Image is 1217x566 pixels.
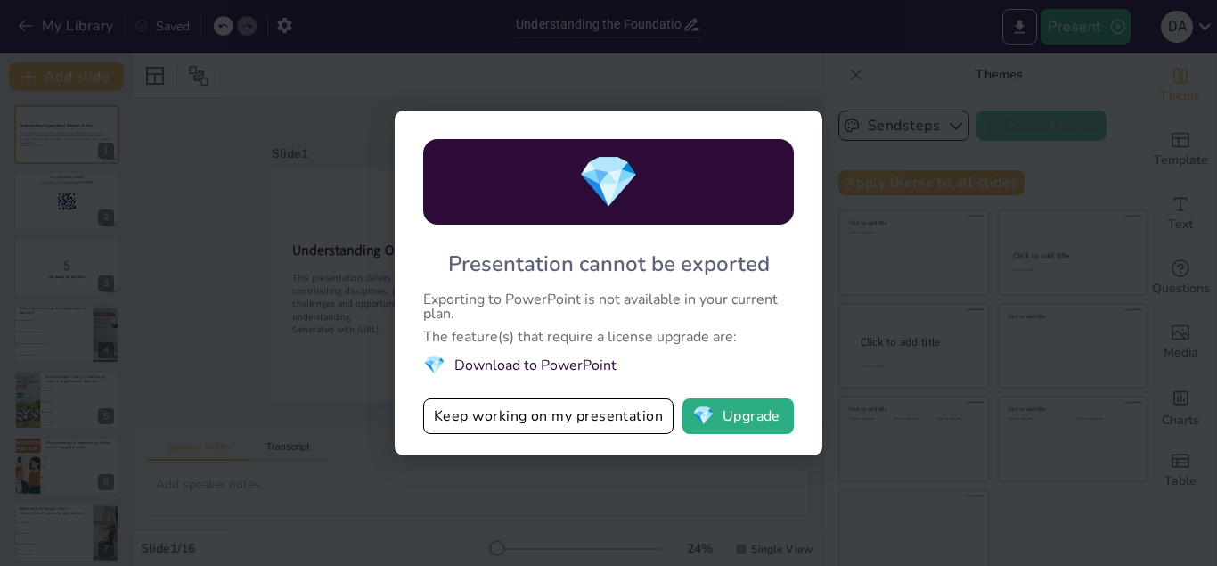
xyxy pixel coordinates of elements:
[423,398,674,434] button: Keep working on my presentation
[423,353,794,377] li: Download to PowerPoint
[682,398,794,434] button: diamondUpgrade
[577,148,640,217] span: diamond
[423,353,445,377] span: diamond
[448,250,770,278] div: Presentation cannot be exported
[423,292,794,321] div: Exporting to PowerPoint is not available in your current plan.
[692,407,715,425] span: diamond
[423,330,794,344] div: The feature(s) that require a license upgrade are:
